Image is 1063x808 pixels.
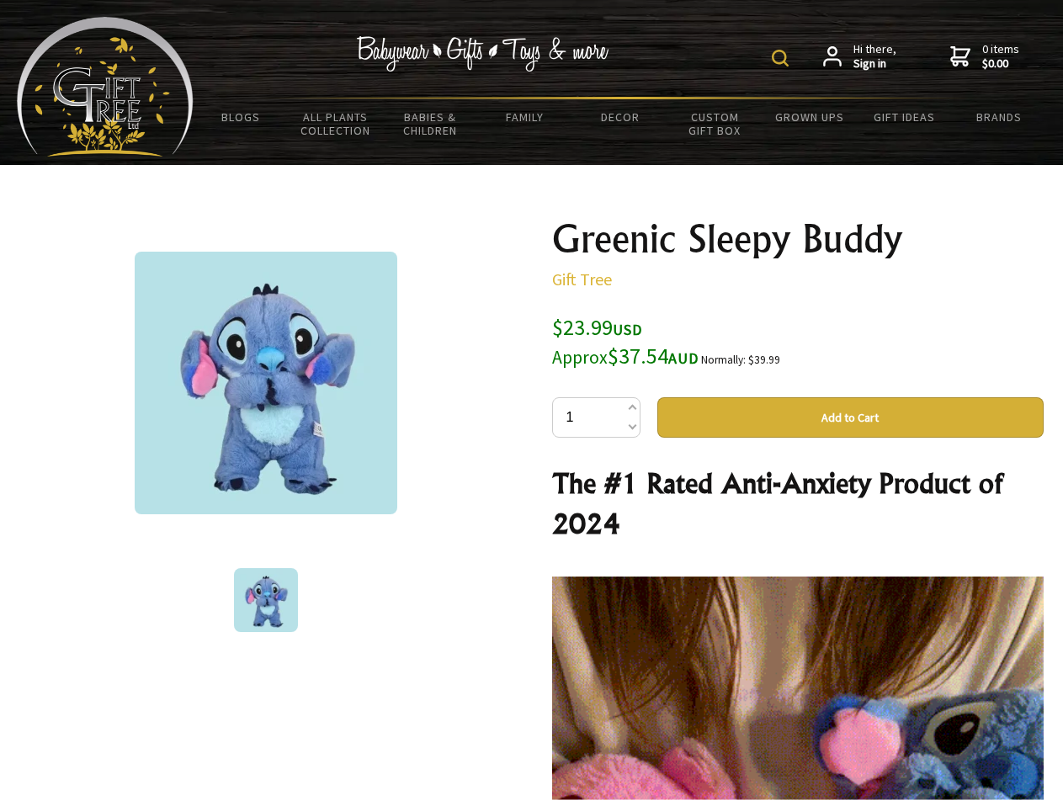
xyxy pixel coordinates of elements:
[982,56,1019,72] strong: $0.00
[982,41,1019,72] span: 0 items
[194,99,289,135] a: BLOGS
[853,42,896,72] span: Hi there,
[552,313,699,369] span: $23.99 $37.54
[135,252,397,514] img: Greenic Sleepy Buddy
[572,99,667,135] a: Decor
[552,219,1044,259] h1: Greenic Sleepy Buddy
[823,42,896,72] a: Hi there,Sign in
[772,50,789,66] img: product search
[552,268,612,290] a: Gift Tree
[667,99,763,148] a: Custom Gift Box
[289,99,384,148] a: All Plants Collection
[552,346,608,369] small: Approx
[952,99,1047,135] a: Brands
[853,56,896,72] strong: Sign in
[357,36,609,72] img: Babywear - Gifts - Toys & more
[668,348,699,368] span: AUD
[478,99,573,135] a: Family
[613,320,642,339] span: USD
[383,99,478,148] a: Babies & Children
[552,466,1002,540] strong: The #1 Rated Anti-Anxiety Product of 2024
[657,397,1044,438] button: Add to Cart
[701,353,780,367] small: Normally: $39.99
[234,568,298,632] img: Greenic Sleepy Buddy
[950,42,1019,72] a: 0 items$0.00
[762,99,857,135] a: Grown Ups
[857,99,952,135] a: Gift Ideas
[17,17,194,157] img: Babyware - Gifts - Toys and more...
